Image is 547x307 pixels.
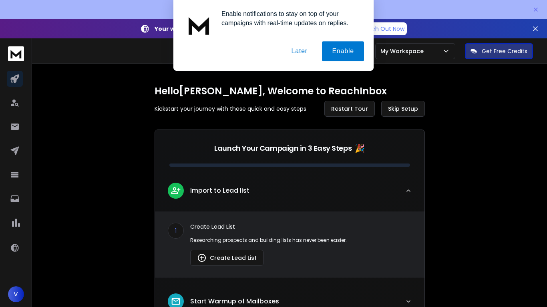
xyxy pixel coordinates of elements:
[322,42,364,62] button: Enable
[214,143,352,154] p: Launch Your Campaign in 3 Easy Steps
[355,143,365,154] span: 🎉
[183,10,215,42] img: notification icon
[190,297,279,306] p: Start Warmup of Mailboxes
[190,223,412,231] p: Create Lead List
[197,253,207,263] img: lead
[215,10,364,28] div: Enable notifications to stay on top of your campaigns with real-time updates on replies.
[155,105,306,113] p: Kickstart your journey with these quick and easy steps
[171,185,181,195] img: lead
[190,250,263,266] button: Create Lead List
[8,286,24,302] button: V
[324,101,375,117] button: Restart Tour
[155,176,424,211] button: leadImport to Lead list
[155,85,425,98] h1: Hello [PERSON_NAME] , Welcome to ReachInbox
[381,101,425,117] button: Skip Setup
[168,223,184,239] div: 1
[281,42,317,62] button: Later
[155,211,424,277] div: leadImport to Lead list
[190,186,249,195] p: Import to Lead list
[388,105,418,113] span: Skip Setup
[190,237,412,243] p: Researching prospects and building lists has never been easier.
[171,296,181,307] img: lead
